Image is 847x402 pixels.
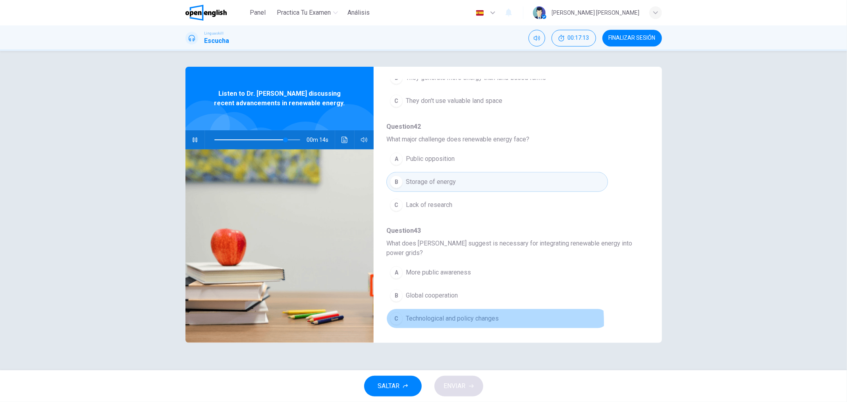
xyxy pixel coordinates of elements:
span: What major challenge does renewable energy face? [386,135,636,144]
span: Panel [250,8,266,17]
button: AMore public awareness [386,263,608,282]
span: 00:17:13 [568,35,589,41]
span: Linguaskill [205,31,224,36]
span: Storage of energy [406,177,456,187]
img: Profile picture [533,6,546,19]
span: Lack of research [406,200,452,210]
div: Silenciar [529,30,545,46]
div: B [390,176,403,188]
span: More public awareness [406,268,471,277]
button: Haz clic para ver la transcripción del audio [338,130,351,149]
span: Technological and policy changes [406,314,499,323]
div: [PERSON_NAME] [PERSON_NAME] [552,8,640,17]
span: Public opposition [406,154,455,164]
span: Question 42 [386,122,636,131]
span: Listen to Dr. [PERSON_NAME] discussing recent advancements in renewable energy. [211,89,348,108]
img: Listen to Dr. Helen Smith discussing recent advancements in renewable energy. [185,149,374,343]
button: Análisis [344,6,373,20]
span: They don't use valuable land space [406,96,502,106]
div: B [390,289,403,302]
div: A [390,266,403,279]
img: es [475,10,485,16]
button: CThey don't use valuable land space [386,91,608,111]
div: C [390,312,403,325]
span: What does [PERSON_NAME] suggest is necessary for integrating renewable energy into power grids? [386,239,636,258]
span: Global cooperation [406,291,458,300]
img: OpenEnglish logo [185,5,227,21]
span: FINALIZAR SESIÓN [609,35,656,41]
a: OpenEnglish logo [185,5,245,21]
button: Panel [245,6,270,20]
div: C [390,199,403,211]
button: Practica tu examen [274,6,341,20]
span: Análisis [347,8,370,17]
span: Practica tu examen [277,8,331,17]
div: Ocultar [552,30,596,46]
button: FINALIZAR SESIÓN [602,30,662,46]
span: Question 43 [386,226,636,236]
button: CLack of research [386,195,608,215]
button: SALTAR [364,376,422,396]
button: 00:17:13 [552,30,596,46]
span: SALTAR [378,381,400,392]
button: APublic opposition [386,149,608,169]
button: BGlobal cooperation [386,286,608,305]
span: 00m 14s [307,130,335,149]
div: C [390,95,403,107]
h1: Escucha [205,36,230,46]
div: A [390,153,403,165]
button: CTechnological and policy changes [386,309,608,329]
button: BStorage of energy [386,172,608,192]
